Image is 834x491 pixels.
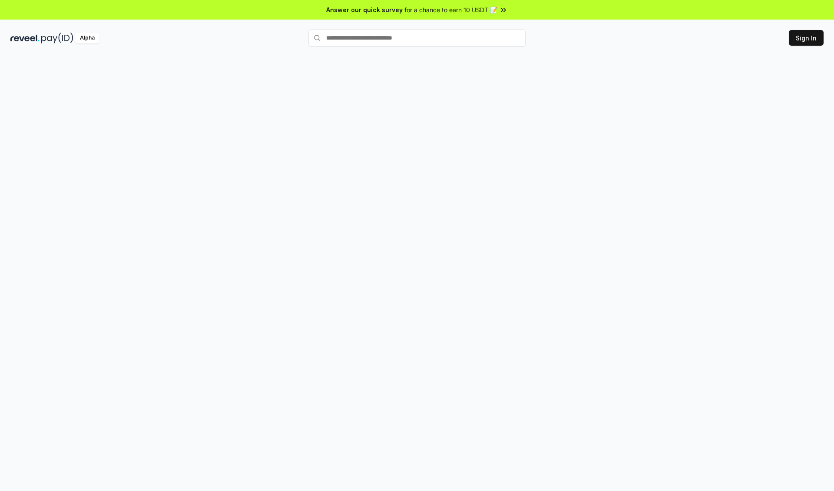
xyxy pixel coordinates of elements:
button: Sign In [789,30,824,46]
span: for a chance to earn 10 USDT 📝 [404,5,497,14]
img: reveel_dark [10,33,40,43]
div: Alpha [75,33,99,43]
span: Answer our quick survey [326,5,403,14]
img: pay_id [41,33,73,43]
